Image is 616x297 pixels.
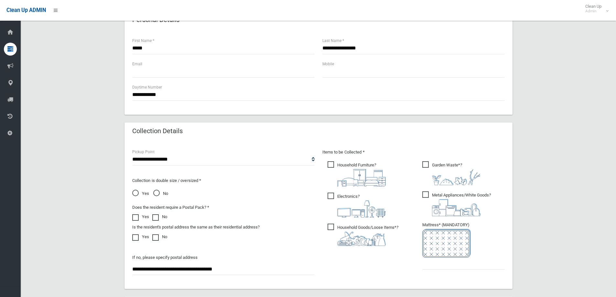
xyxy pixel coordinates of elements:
span: Clean Up ADMIN [6,7,46,13]
span: Electronics [328,193,386,217]
img: aa9efdbe659d29b613fca23ba79d85cb.png [337,169,386,186]
span: Clean Up [582,4,608,14]
img: e7408bece873d2c1783593a074e5cb2f.png [422,229,471,258]
span: Metal Appliances/White Goods [422,191,491,216]
label: Yes [132,213,149,221]
span: Garden Waste* [422,161,481,185]
label: Does the resident require a Postal Pack? * [132,204,209,211]
label: Is the resident's postal address the same as their residential address? [132,223,260,231]
p: Collection is double size / oversized * [132,177,315,185]
img: 4fd8a5c772b2c999c83690221e5242e0.png [432,169,481,185]
label: No [152,233,167,241]
img: b13cc3517677393f34c0a387616ef184.png [337,231,386,246]
i: ? [432,193,491,216]
img: 36c1b0289cb1767239cdd3de9e694f19.png [432,199,481,216]
span: Mattress* (MANDATORY) [422,222,505,258]
p: Items to be Collected * [322,148,505,156]
span: No [153,190,168,197]
i: ? [337,225,398,246]
span: Household Furniture [328,161,386,186]
small: Admin [585,9,601,14]
label: No [152,213,167,221]
i: ? [337,163,386,186]
span: Yes [132,190,149,197]
span: Household Goods/Loose Items* [328,224,398,246]
label: If no, please specify postal address [132,254,198,261]
i: ? [432,163,481,185]
i: ? [337,194,386,217]
img: 394712a680b73dbc3d2a6a3a7ffe5a07.png [337,200,386,217]
label: Yes [132,233,149,241]
header: Collection Details [124,125,190,137]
